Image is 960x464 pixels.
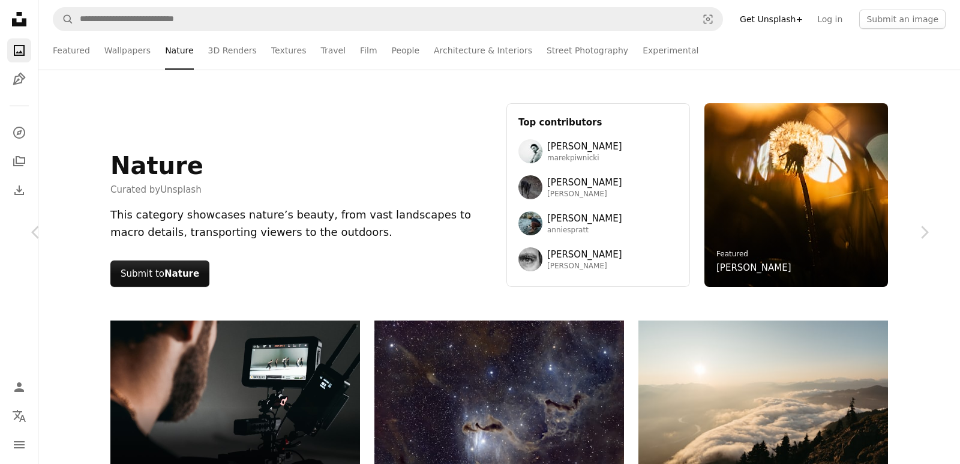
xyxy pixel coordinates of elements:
[104,31,151,70] a: Wallpapers
[716,261,791,275] a: [PERSON_NAME]
[164,268,199,279] strong: Nature
[7,121,31,145] a: Explore
[110,261,209,287] button: Submit toNature
[7,149,31,173] a: Collections
[7,375,31,399] a: Log in / Sign up
[547,262,622,271] span: [PERSON_NAME]
[547,139,622,154] span: [PERSON_NAME]
[547,211,622,226] span: [PERSON_NAME]
[518,175,678,199] a: Avatar of user Wolfgang Hasselmann[PERSON_NAME][PERSON_NAME]
[547,190,622,199] span: [PERSON_NAME]
[547,154,622,163] span: marekpiwnicki
[392,31,420,70] a: People
[547,226,622,235] span: anniespratt
[518,211,678,235] a: Avatar of user Annie Spratt[PERSON_NAME]anniespratt
[547,175,622,190] span: [PERSON_NAME]
[7,67,31,91] a: Illustrations
[518,175,542,199] img: Avatar of user Wolfgang Hasselmann
[518,115,678,130] h3: Top contributors
[7,404,31,428] button: Language
[434,31,532,70] a: Architecture & Interiors
[53,8,74,31] button: Search Unsplash
[7,38,31,62] a: Photos
[53,7,723,31] form: Find visuals sitewide
[716,250,748,258] a: Featured
[518,139,542,163] img: Avatar of user Marek Piwnicki
[888,175,960,290] a: Next
[547,247,622,262] span: [PERSON_NAME]
[110,182,203,197] span: Curated by
[53,31,90,70] a: Featured
[643,31,698,70] a: Experimental
[110,206,492,241] div: This category showcases nature’s beauty, from vast landscapes to macro details, transporting view...
[320,31,346,70] a: Travel
[518,211,542,235] img: Avatar of user Annie Spratt
[638,398,888,409] a: Mountains and clouds are illuminated by the setting sun.
[360,31,377,70] a: Film
[733,10,810,29] a: Get Unsplash+
[208,31,257,70] a: 3D Renders
[7,433,31,457] button: Menu
[859,10,946,29] button: Submit an image
[110,151,203,180] h1: Nature
[694,8,722,31] button: Visual search
[518,247,678,271] a: Avatar of user Francesco Ungaro[PERSON_NAME][PERSON_NAME]
[518,247,542,271] img: Avatar of user Francesco Ungaro
[160,184,202,195] a: Unsplash
[374,439,624,450] a: Dark nebula with glowing stars and gas clouds.
[271,31,307,70] a: Textures
[810,10,850,29] a: Log in
[518,139,678,163] a: Avatar of user Marek Piwnicki[PERSON_NAME]marekpiwnicki
[547,31,628,70] a: Street Photography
